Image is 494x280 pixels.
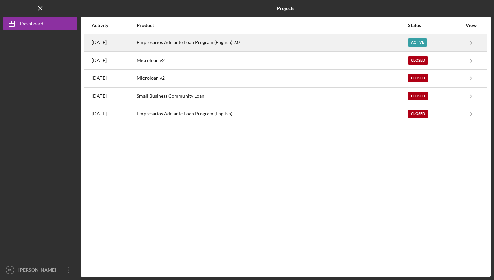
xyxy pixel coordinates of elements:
text: PN [8,268,12,272]
time: 2025-03-26 18:45 [92,75,107,81]
div: Empresarios Adelante Loan Program (English) 2.0 [137,34,408,51]
time: 2025-05-08 19:39 [92,58,107,63]
div: Status [408,23,462,28]
div: Empresarios Adelante Loan Program (English) [137,106,408,123]
time: 2023-05-23 00:37 [92,111,107,116]
div: Closed [408,92,428,100]
div: View [463,23,480,28]
div: Closed [408,56,428,65]
button: PN[PERSON_NAME] Nah Ambrosio [3,263,77,277]
time: 2025-03-24 19:24 [92,93,107,99]
div: Activity [92,23,136,28]
div: Closed [408,74,428,82]
button: Dashboard [3,17,77,30]
div: Product [137,23,408,28]
div: Small Business Community Loan [137,88,408,105]
b: Projects [277,6,294,11]
div: Active [408,38,427,47]
time: 2025-08-15 08:00 [92,40,107,45]
div: Microloan v2 [137,52,408,69]
div: Microloan v2 [137,70,408,87]
div: Dashboard [20,17,43,32]
div: Closed [408,110,428,118]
